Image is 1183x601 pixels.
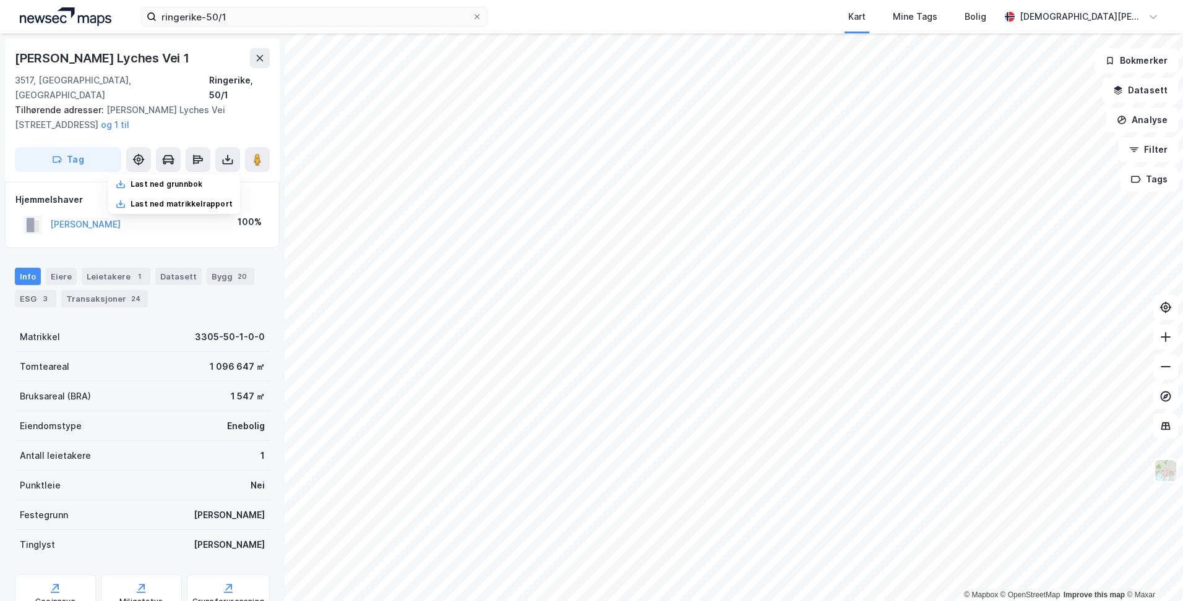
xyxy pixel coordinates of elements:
div: Ringerike, 50/1 [209,73,270,103]
img: Z [1154,459,1177,482]
div: 24 [129,292,143,305]
div: Leietakere [82,268,150,285]
a: OpenStreetMap [1000,590,1060,599]
div: Kontrollprogram for chat [1121,542,1183,601]
div: 1 547 ㎡ [231,389,265,404]
div: 20 [235,270,249,283]
div: Antall leietakere [20,448,91,463]
div: Hjemmelshaver [15,192,269,207]
button: Tag [15,147,121,172]
div: Mine Tags [893,9,937,24]
div: Info [15,268,41,285]
div: Bygg [207,268,254,285]
button: Tags [1121,167,1178,192]
div: [PERSON_NAME] [194,537,265,552]
img: logo.a4113a55bc3d86da70a041830d287a7e.svg [20,7,111,26]
div: 3305-50-1-0-0 [195,330,265,344]
div: Festegrunn [20,508,68,522]
div: [DEMOGRAPHIC_DATA][PERSON_NAME] [1020,9,1143,24]
button: Filter [1119,137,1178,162]
button: Bokmerker [1095,48,1178,73]
iframe: Chat Widget [1121,542,1183,601]
div: [PERSON_NAME] [194,508,265,522]
div: Datasett [155,268,202,285]
span: Tilhørende adresser: [15,104,106,115]
div: 1 [260,448,265,463]
div: Bruksareal (BRA) [20,389,91,404]
div: Punktleie [20,478,61,493]
div: Matrikkel [20,330,60,344]
div: 3517, [GEOGRAPHIC_DATA], [GEOGRAPHIC_DATA] [15,73,209,103]
a: Mapbox [964,590,998,599]
div: Nei [251,478,265,493]
div: Bolig [965,9,986,24]
div: ESG [15,290,56,307]
div: 3 [39,292,51,305]
div: Last ned matrikkelrapport [131,199,233,209]
button: Analyse [1106,108,1178,132]
div: 100% [238,215,262,229]
div: [PERSON_NAME] Lyches Vei 1 [15,48,192,68]
a: Improve this map [1064,590,1125,599]
input: Søk på adresse, matrikkel, gårdeiere, leietakere eller personer [157,7,472,26]
button: Datasett [1103,78,1178,103]
div: Eiere [46,268,77,285]
div: Last ned grunnbok [131,179,202,189]
div: [PERSON_NAME] Lyches Vei [STREET_ADDRESS] [15,103,260,132]
div: Tomteareal [20,359,69,374]
div: Transaksjoner [61,290,148,307]
div: 1 096 647 ㎡ [210,359,265,374]
div: Kart [848,9,866,24]
div: 1 [133,270,145,283]
div: Enebolig [227,419,265,433]
div: Eiendomstype [20,419,82,433]
div: Tinglyst [20,537,55,552]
